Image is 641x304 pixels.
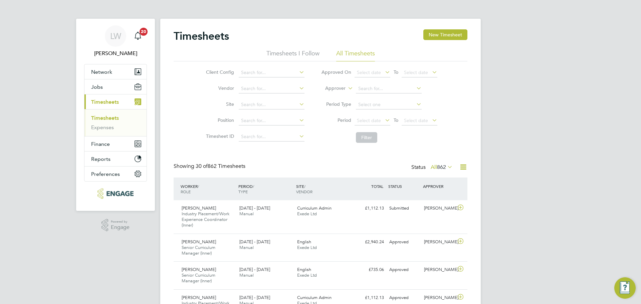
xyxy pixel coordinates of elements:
[297,272,317,278] span: Exede Ltd
[204,85,234,91] label: Vendor
[321,117,351,123] label: Period
[84,94,147,109] button: Timesheets
[253,184,254,189] span: /
[91,84,103,90] span: Jobs
[294,180,352,198] div: SITE
[239,205,270,211] span: [DATE] - [DATE]
[387,264,421,275] div: Approved
[91,156,111,162] span: Reports
[239,267,270,272] span: [DATE] - [DATE]
[239,100,304,109] input: Search for...
[411,163,454,172] div: Status
[404,69,428,75] span: Select date
[196,163,245,170] span: 862 Timesheets
[182,267,216,272] span: [PERSON_NAME]
[297,245,317,250] span: Exede Ltd
[198,184,199,189] span: /
[421,292,456,303] div: [PERSON_NAME]
[84,79,147,94] button: Jobs
[84,167,147,181] button: Preferences
[174,29,229,43] h2: Timesheets
[356,84,422,93] input: Search for...
[84,49,147,57] span: Lana Williams
[239,239,270,245] span: [DATE] - [DATE]
[336,49,375,61] li: All Timesheets
[239,272,254,278] span: Manual
[352,264,387,275] div: £735.06
[304,184,305,189] span: /
[387,292,421,303] div: Approved
[204,69,234,75] label: Client Config
[237,180,294,198] div: PERIOD
[110,32,121,40] span: LW
[238,189,248,194] span: TYPE
[140,28,148,36] span: 20
[239,84,304,93] input: Search for...
[204,117,234,123] label: Position
[76,19,155,211] nav: Main navigation
[91,99,119,105] span: Timesheets
[423,29,467,40] button: New Timesheet
[179,180,237,198] div: WORKER
[356,100,422,109] input: Select one
[182,245,215,256] span: Senior Curriculum Manager (Inner)
[239,211,254,217] span: Manual
[421,203,456,214] div: [PERSON_NAME]
[91,115,119,121] a: Timesheets
[91,124,114,130] a: Expenses
[111,225,130,230] span: Engage
[356,132,377,143] button: Filter
[84,188,147,199] a: Go to home page
[404,117,428,123] span: Select date
[101,219,130,232] a: Powered byEngage
[181,189,191,194] span: ROLE
[296,189,312,194] span: VENDOR
[239,132,304,141] input: Search for...
[174,163,247,170] div: Showing
[91,171,120,177] span: Preferences
[297,239,311,245] span: English
[392,68,400,76] span: To
[84,109,147,136] div: Timesheets
[321,101,351,107] label: Period Type
[91,69,112,75] span: Network
[84,136,147,151] button: Finance
[239,116,304,125] input: Search for...
[204,101,234,107] label: Site
[182,205,216,211] span: [PERSON_NAME]
[266,49,319,61] li: Timesheets I Follow
[84,151,147,166] button: Reports
[352,203,387,214] div: £1,112.13
[357,69,381,75] span: Select date
[297,205,332,211] span: Curriculum Admin
[182,239,216,245] span: [PERSON_NAME]
[357,117,381,123] span: Select date
[84,25,147,57] a: LW[PERSON_NAME]
[387,180,421,192] div: STATUS
[182,295,216,300] span: [PERSON_NAME]
[321,69,351,75] label: Approved On
[97,188,133,199] img: xede-logo-retina.png
[182,272,215,284] span: Senior Curriculum Manager (Inner)
[614,277,636,299] button: Engage Resource Center
[392,116,400,124] span: To
[182,211,229,228] span: Industry Placement/Work Experience Coordinator (Inner)
[297,295,332,300] span: Curriculum Admin
[204,133,234,139] label: Timesheet ID
[91,141,110,147] span: Finance
[421,180,456,192] div: APPROVER
[315,85,346,92] label: Approver
[387,203,421,214] div: Submitted
[371,184,383,189] span: TOTAL
[421,237,456,248] div: [PERSON_NAME]
[352,292,387,303] div: £1,112.13
[131,25,145,47] a: 20
[84,64,147,79] button: Network
[239,68,304,77] input: Search for...
[297,211,317,217] span: Exede Ltd
[431,164,453,171] label: All
[239,295,270,300] span: [DATE] - [DATE]
[297,267,311,272] span: English
[239,245,254,250] span: Manual
[352,237,387,248] div: £2,940.24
